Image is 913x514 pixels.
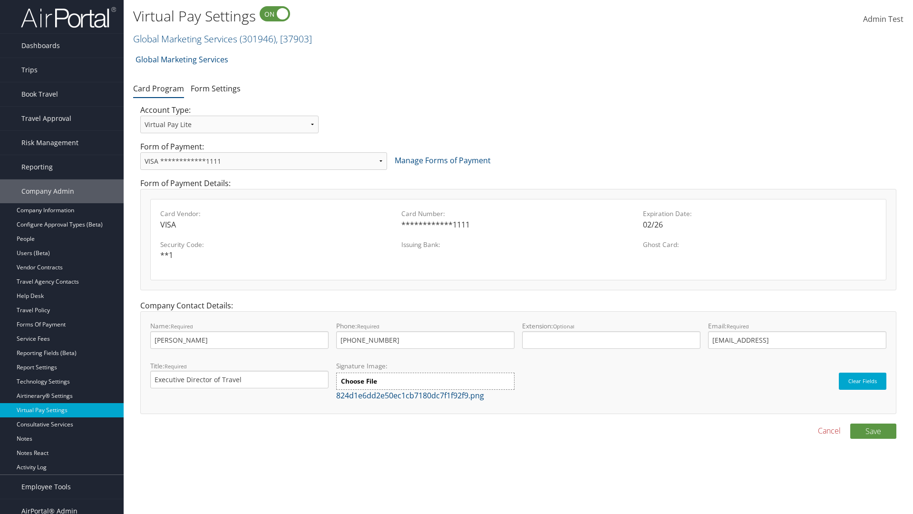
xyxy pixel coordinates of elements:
[21,34,60,58] span: Dashboards
[357,323,379,330] small: Required
[136,50,228,69] a: Global Marketing Services
[21,6,116,29] img: airportal-logo.png
[160,209,394,218] label: Card Vendor:
[336,373,515,390] label: Choose File
[863,14,903,24] span: Admin Test
[276,32,312,45] span: , [ 37903 ]
[643,219,876,230] div: 02/26
[336,321,515,348] label: Phone:
[708,331,886,349] input: Email:Required
[171,323,193,330] small: Required
[727,323,749,330] small: Required
[395,155,491,166] a: Manage Forms of Payment
[165,363,187,370] small: Required
[708,321,886,348] label: Email:
[21,475,71,499] span: Employee Tools
[522,321,700,348] label: Extension:
[643,209,876,218] label: Expiration Date:
[21,58,38,82] span: Trips
[850,424,896,439] button: Save
[336,390,484,401] a: 824d1e6dd2e50ec1cb7180dc7f1f92f9.png
[240,32,276,45] span: ( 301946 )
[336,361,515,373] label: Signature Image:
[133,141,903,178] div: Form of Payment:
[150,371,329,388] input: Title:Required
[401,240,635,249] label: Issuing Bank:
[133,104,326,141] div: Account Type:
[191,83,241,94] a: Form Settings
[839,373,886,390] button: Clear Fields
[21,82,58,106] span: Book Travel
[818,425,841,436] a: Cancel
[133,300,903,423] div: Company Contact Details:
[160,240,394,249] label: Security Code:
[150,361,329,388] label: Title:
[160,219,394,230] div: VISA
[643,240,876,249] label: Ghost Card:
[133,32,312,45] a: Global Marketing Services
[863,5,903,34] a: Admin Test
[21,107,71,130] span: Travel Approval
[133,178,903,300] div: Form of Payment Details:
[401,209,635,218] label: Card Number:
[150,321,329,348] label: Name:
[553,323,574,330] small: Optional
[21,155,53,179] span: Reporting
[133,83,184,94] a: Card Program
[336,331,515,349] input: Phone:Required
[522,331,700,349] input: Extension:Optional
[21,131,78,155] span: Risk Management
[150,331,329,349] input: Name:Required
[133,6,647,26] h1: Virtual Pay Settings
[21,179,74,203] span: Company Admin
